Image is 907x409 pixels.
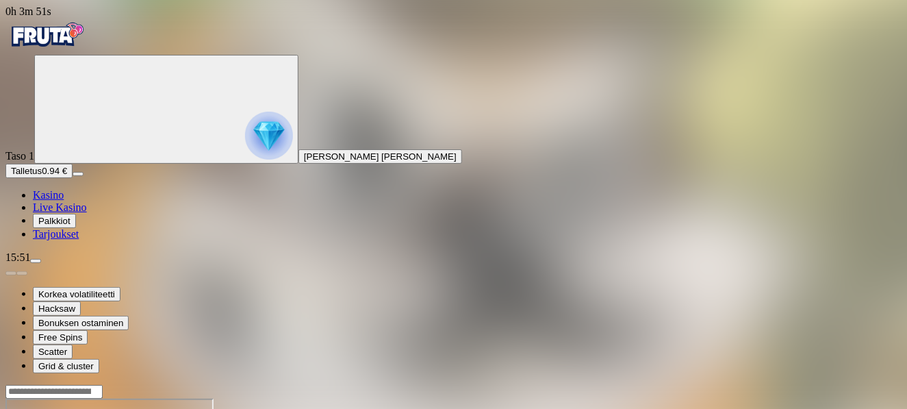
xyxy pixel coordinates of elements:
[298,149,462,164] button: [PERSON_NAME] [PERSON_NAME]
[5,251,30,263] span: 15:51
[16,271,27,275] button: next slide
[38,318,123,328] span: Bonuksen ostaminen
[42,166,67,176] span: 0.94 €
[5,385,103,399] input: Search
[30,259,41,263] button: menu
[34,55,298,164] button: reward progress
[5,42,88,54] a: Fruta
[5,164,73,178] button: Talletusplus icon0.94 €
[33,214,76,228] button: reward iconPalkkiot
[33,359,99,373] button: Grid & cluster
[38,216,71,226] span: Palkkiot
[5,5,51,17] span: user session time
[38,289,115,299] span: Korkea volatiliteetti
[33,330,88,345] button: Free Spins
[5,271,16,275] button: prev slide
[33,287,120,301] button: Korkea volatiliteetti
[5,18,902,240] nav: Primary
[5,150,34,162] span: Taso 1
[33,316,129,330] button: Bonuksen ostaminen
[33,201,87,213] a: poker-chip iconLive Kasino
[33,345,73,359] button: Scatter
[245,112,293,160] img: reward progress
[5,18,88,52] img: Fruta
[33,301,81,316] button: Hacksaw
[38,347,67,357] span: Scatter
[73,172,84,176] button: menu
[304,151,457,162] span: [PERSON_NAME] [PERSON_NAME]
[33,189,64,201] a: diamond iconKasino
[33,201,87,213] span: Live Kasino
[38,303,75,314] span: Hacksaw
[38,361,94,371] span: Grid & cluster
[33,228,79,240] span: Tarjoukset
[11,166,42,176] span: Talletus
[33,228,79,240] a: gift-inverted iconTarjoukset
[33,189,64,201] span: Kasino
[38,332,82,343] span: Free Spins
